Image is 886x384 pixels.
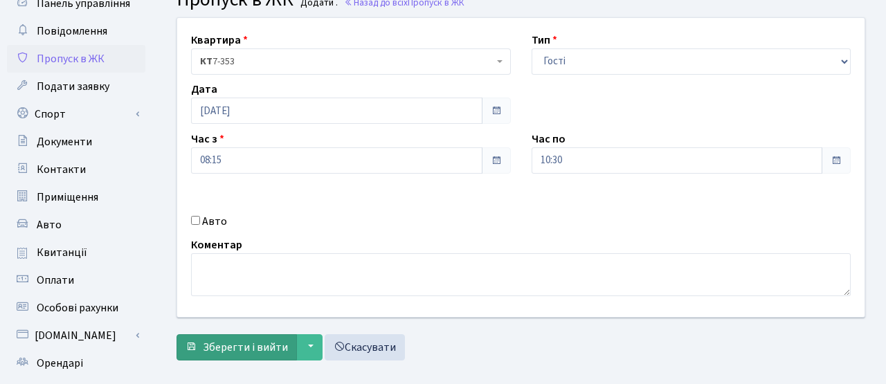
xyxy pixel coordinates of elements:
[37,356,83,371] span: Орендарі
[37,217,62,232] span: Авто
[177,334,297,360] button: Зберегти і вийти
[37,273,74,288] span: Оплати
[202,213,227,230] label: Авто
[7,45,145,73] a: Пропуск в ЖК
[325,334,405,360] a: Скасувати
[200,55,213,68] b: КТ
[7,211,145,239] a: Авто
[7,183,145,211] a: Приміщення
[191,131,224,147] label: Час з
[37,79,109,94] span: Подати заявку
[191,81,217,98] label: Дата
[532,32,557,48] label: Тип
[7,17,145,45] a: Повідомлення
[532,131,566,147] label: Час по
[7,128,145,156] a: Документи
[7,349,145,377] a: Орендарі
[191,237,242,253] label: Коментар
[7,73,145,100] a: Подати заявку
[7,322,145,349] a: [DOMAIN_NAME]
[191,48,511,75] span: <b>КТ</b>&nbsp;&nbsp;&nbsp;&nbsp;7-353
[7,156,145,183] a: Контакти
[37,190,98,205] span: Приміщення
[200,55,494,68] span: <b>КТ</b>&nbsp;&nbsp;&nbsp;&nbsp;7-353
[37,51,105,66] span: Пропуск в ЖК
[37,162,86,177] span: Контакти
[7,100,145,128] a: Спорт
[7,266,145,294] a: Оплати
[7,239,145,266] a: Квитанції
[37,245,87,260] span: Квитанції
[37,24,107,39] span: Повідомлення
[37,134,92,149] span: Документи
[191,32,248,48] label: Квартира
[37,300,118,316] span: Особові рахунки
[203,340,288,355] span: Зберегти і вийти
[7,294,145,322] a: Особові рахунки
